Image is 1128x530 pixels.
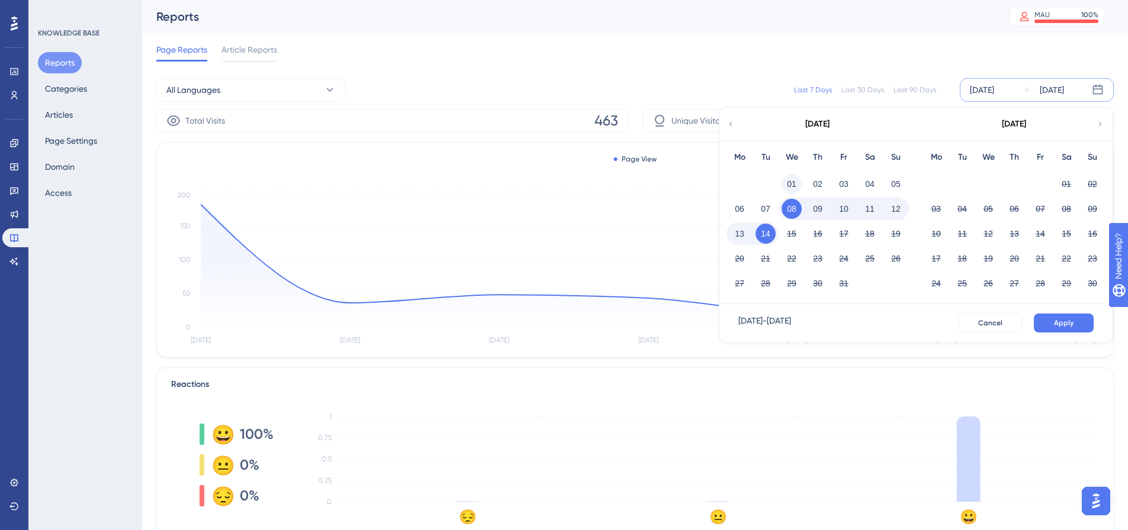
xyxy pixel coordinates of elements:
button: 10 [926,224,946,244]
tspan: 200 [178,191,191,199]
button: 23 [1082,248,1103,269]
button: 03 [926,199,946,219]
tspan: 0 [327,497,332,506]
button: 11 [860,199,880,219]
div: [DATE] [1040,83,1064,97]
button: 06 [729,199,750,219]
tspan: 50 [182,289,191,298]
button: 28 [1030,273,1050,293]
button: 20 [729,248,750,269]
span: Apply [1054,318,1074,328]
div: KNOWLEDGE BASE [38,28,99,38]
button: 18 [860,224,880,244]
button: 02 [808,174,828,194]
div: Reactions [171,377,1099,392]
div: Last 7 Days [794,85,832,95]
button: 15 [1056,224,1076,244]
button: 30 [808,273,828,293]
tspan: [DATE] [937,336,957,344]
button: 09 [1082,199,1103,219]
text: 😔 [459,508,477,525]
button: 27 [729,273,750,293]
tspan: 1 [329,412,332,421]
button: 21 [756,248,776,269]
div: [DATE] [805,117,830,131]
div: 😔 [211,486,230,505]
button: 09 [808,199,828,219]
div: Th [805,150,831,164]
button: 19 [886,224,906,244]
span: Need Help? [28,3,74,17]
span: Page Reports [156,43,207,57]
span: Total Visits [185,114,225,128]
tspan: [DATE] [489,336,509,344]
div: [DATE] [970,83,994,97]
div: [DATE] - [DATE] [738,314,791,332]
div: Tu [949,150,975,164]
div: Page View [613,154,657,164]
div: 😀 [211,425,230,444]
div: 100 % [1081,10,1098,20]
tspan: [DATE] [638,336,658,344]
button: 12 [886,199,906,219]
span: Cancel [978,318,1002,328]
button: 21 [1030,248,1050,269]
div: We [975,150,1001,164]
tspan: [DATE] [191,336,211,344]
span: Unique Visitors [671,114,727,128]
span: 463 [594,111,618,130]
button: 16 [1082,224,1103,244]
button: 02 [1082,174,1103,194]
button: 20 [1004,248,1024,269]
span: All Languages [166,83,220,97]
button: 22 [1056,248,1076,269]
button: 06 [1004,199,1024,219]
button: 05 [886,174,906,194]
span: 0% [240,486,259,505]
tspan: 0.25 [318,476,332,484]
tspan: 0 [186,323,191,331]
tspan: [DATE] [340,336,360,344]
div: We [779,150,805,164]
button: 23 [808,248,828,269]
button: 26 [978,273,998,293]
text: 😐 [709,508,727,525]
button: 22 [782,248,802,269]
button: Categories [38,78,94,99]
div: Sa [1053,150,1079,164]
button: 18 [952,248,972,269]
div: Tu [753,150,779,164]
iframe: UserGuiding AI Assistant Launcher [1078,483,1114,519]
div: Last 30 Days [841,85,884,95]
button: Apply [1034,314,1094,332]
button: 25 [860,248,880,269]
button: Page Settings [38,130,104,151]
button: 04 [860,174,880,194]
div: Mo [727,150,753,164]
button: Cancel [959,314,1022,332]
button: 05 [978,199,998,219]
button: All Languages [156,78,346,102]
span: 0% [240,455,259,474]
div: Reports [156,8,980,25]
button: 08 [1056,199,1076,219]
button: 08 [782,199,802,219]
button: 04 [952,199,972,219]
button: 12 [978,224,998,244]
div: Fr [1027,150,1053,164]
button: 25 [952,273,972,293]
div: 😐 [211,455,230,474]
button: Articles [38,104,80,125]
div: Mo [923,150,949,164]
button: 30 [1082,273,1103,293]
tspan: 0.5 [322,455,332,463]
div: Last 90 Days [894,85,936,95]
button: 16 [808,224,828,244]
tspan: 150 [180,222,191,230]
text: 😀 [960,508,978,525]
span: Article Reports [221,43,277,57]
button: 24 [926,273,946,293]
button: Access [38,182,79,203]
